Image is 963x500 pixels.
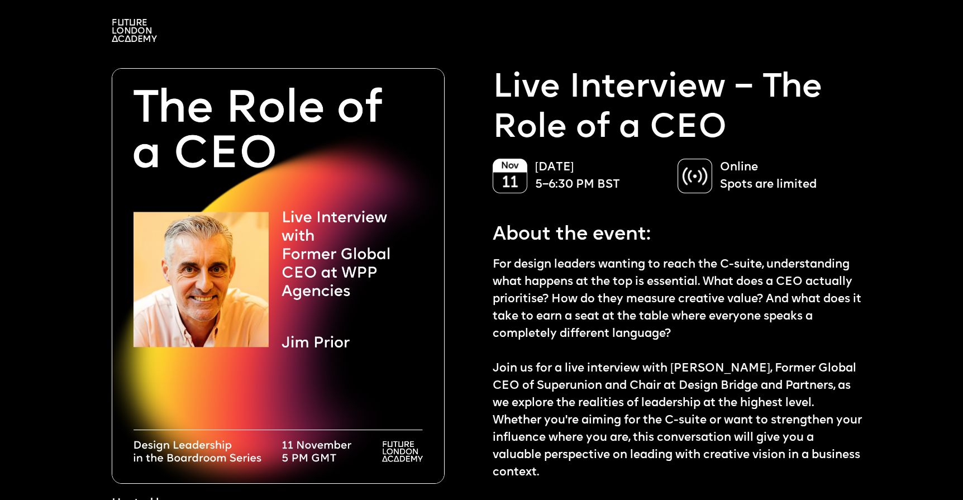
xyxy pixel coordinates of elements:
p: [DATE] 5–6:30 PM BST [535,159,666,193]
p: Online Spots are limited [720,159,851,193]
p: For design leaders wanting to reach the C-suite, understanding what happens at the top is essenti... [493,256,862,481]
p: About the event: [493,215,862,250]
img: A logo saying in 3 lines: Future London Academy [112,19,157,42]
p: Live Interview – The Role of a CEO [493,68,862,149]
